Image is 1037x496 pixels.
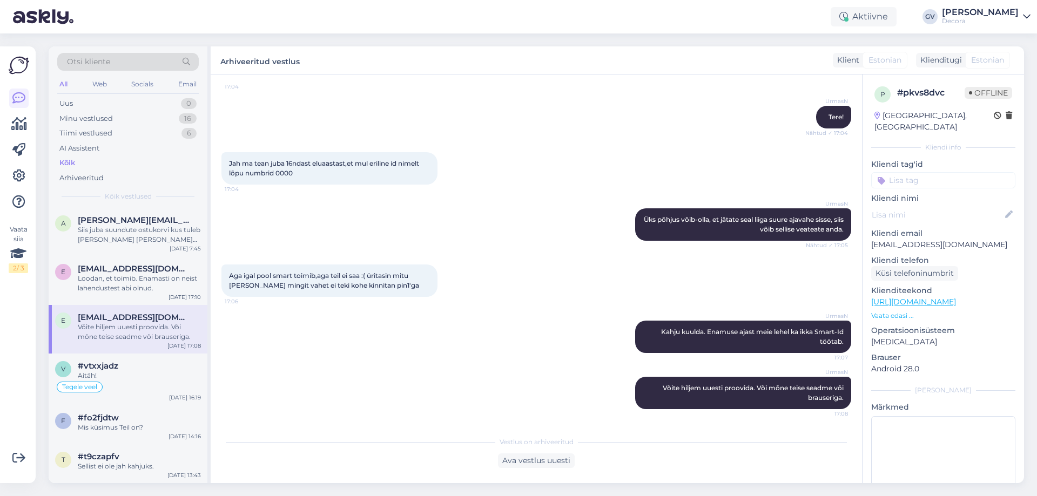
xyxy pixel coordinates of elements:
[62,384,97,390] span: Tegele veel
[871,325,1015,336] p: Operatsioonisüsteem
[871,266,958,281] div: Küsi telefoninumbrit
[807,97,848,105] span: UrmasN
[916,55,962,66] div: Klienditugi
[871,311,1015,321] p: Vaata edasi ...
[897,86,965,99] div: # pkvs8dvc
[831,7,897,26] div: Aktiivne
[181,128,197,139] div: 6
[871,228,1015,239] p: Kliendi email
[181,98,197,109] div: 0
[59,158,75,168] div: Kõik
[167,471,201,479] div: [DATE] 13:43
[9,225,28,273] div: Vaata siia
[61,219,66,227] span: a
[225,297,265,305] span: 17:06
[871,142,1015,152] div: Kliendi info
[78,371,201,381] div: Aitäh!
[833,55,859,66] div: Klient
[78,322,201,342] div: Võite hiljem uuesti proovida. Või mõne teise seadme või brauseriga.
[829,113,844,121] span: Tere!
[922,9,938,24] div: GV
[871,297,956,307] a: [URL][DOMAIN_NAME]
[59,173,104,184] div: Arhiveeritud
[644,215,845,233] span: Üks põhjus võib-olla, et jätate seal liiga suure ajavahe sisse, siis võib sellise veateate anda.
[62,456,65,464] span: t
[78,413,119,423] span: #fo2fjdtw
[61,316,65,324] span: e
[942,8,1031,25] a: [PERSON_NAME]Decora
[874,110,994,133] div: [GEOGRAPHIC_DATA], [GEOGRAPHIC_DATA]
[78,274,201,293] div: Loodan, et toimib. Enamasti on neist lahendustest abi olnud.
[59,98,73,109] div: Uus
[169,432,201,440] div: [DATE] 14:16
[807,312,848,320] span: UrmasN
[9,263,28,273] div: 2 / 3
[871,239,1015,250] p: [EMAIL_ADDRESS][DOMAIN_NAME]
[871,352,1015,363] p: Brauser
[871,363,1015,375] p: Android 28.0
[880,90,885,98] span: p
[500,437,574,447] span: Vestlus on arhiveeritud
[78,312,190,322] span: eren.povel@gmail.com
[971,55,1004,66] span: Estonian
[807,368,848,376] span: UrmasN
[78,452,119,461] span: #t9czapfv
[871,402,1015,413] p: Märkmed
[229,271,419,289] span: Aga igal pool smart toimib,aga teil ei saa :( üritasin mitu [PERSON_NAME] mingit vahet ei teki ko...
[169,293,201,301] div: [DATE] 17:10
[167,342,201,350] div: [DATE] 17:08
[661,328,845,345] span: Kahju kuulda. Enamuse ajast meie lehel ka ikka Smart-Id töötab.
[59,113,113,124] div: Minu vestlused
[78,215,190,225] span: andres@lahe.biz
[57,77,70,91] div: All
[807,200,848,208] span: UrmasN
[805,129,848,137] span: Nähtud ✓ 17:04
[498,453,575,468] div: Ava vestlus uuesti
[942,8,1019,17] div: [PERSON_NAME]
[78,423,201,432] div: Mis küsimus Teil on?
[129,77,156,91] div: Socials
[90,77,109,91] div: Web
[59,143,99,154] div: AI Assistent
[872,209,1003,221] input: Lisa nimi
[220,53,300,67] label: Arhiveeritud vestlus
[176,77,199,91] div: Email
[225,185,265,193] span: 17:04
[807,354,848,362] span: 17:07
[169,393,201,402] div: [DATE] 16:19
[807,410,848,418] span: 17:08
[871,255,1015,266] p: Kliendi telefon
[229,159,421,177] span: Jah ma tean juba 16ndast eluaastast,et mul eriline id nimelt lõpu numbrid 0000
[871,336,1015,348] p: [MEDICAL_DATA]
[78,461,201,471] div: Sellist ei ole jah kahjuks.
[965,87,1012,99] span: Offline
[871,159,1015,170] p: Kliendi tag'id
[67,56,110,67] span: Otsi kliente
[225,83,265,91] span: 17:04
[170,244,201,253] div: [DATE] 7:45
[78,225,201,244] div: Siis juba suundute ostukorvi kus tuleb [PERSON_NAME] [PERSON_NAME] meetodi osas ning [PERSON_NAME...
[61,417,65,425] span: f
[806,241,848,249] span: Nähtud ✓ 17:05
[61,365,65,373] span: v
[78,361,118,371] span: #vtxxjadz
[868,55,901,66] span: Estonian
[9,55,29,76] img: Askly Logo
[942,17,1019,25] div: Decora
[105,192,152,201] span: Kõik vestlused
[871,285,1015,296] p: Klienditeekond
[871,172,1015,188] input: Lisa tag
[59,128,112,139] div: Tiimi vestlused
[78,264,190,274] span: eren.povel@gmail.com
[871,193,1015,204] p: Kliendi nimi
[871,385,1015,395] div: [PERSON_NAME]
[663,384,845,402] span: Võite hiljem uuesti proovida. Või mõne teise seadme või brauseriga.
[179,113,197,124] div: 16
[61,268,65,276] span: e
